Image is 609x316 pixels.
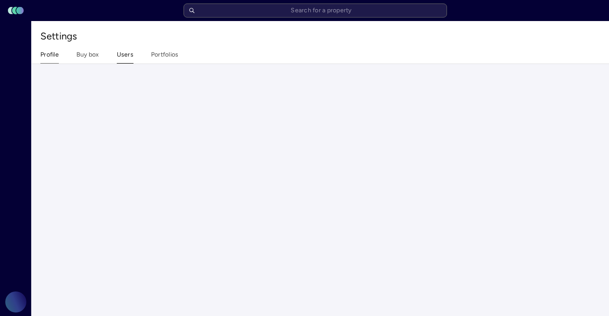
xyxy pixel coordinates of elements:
[40,50,59,64] button: Profile
[117,50,133,64] button: Users
[184,4,447,18] input: Search for a property
[40,30,600,43] h5: Settings
[40,50,178,64] div: Settings tabs
[76,50,99,64] button: Buy box
[151,50,179,64] button: Portfolios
